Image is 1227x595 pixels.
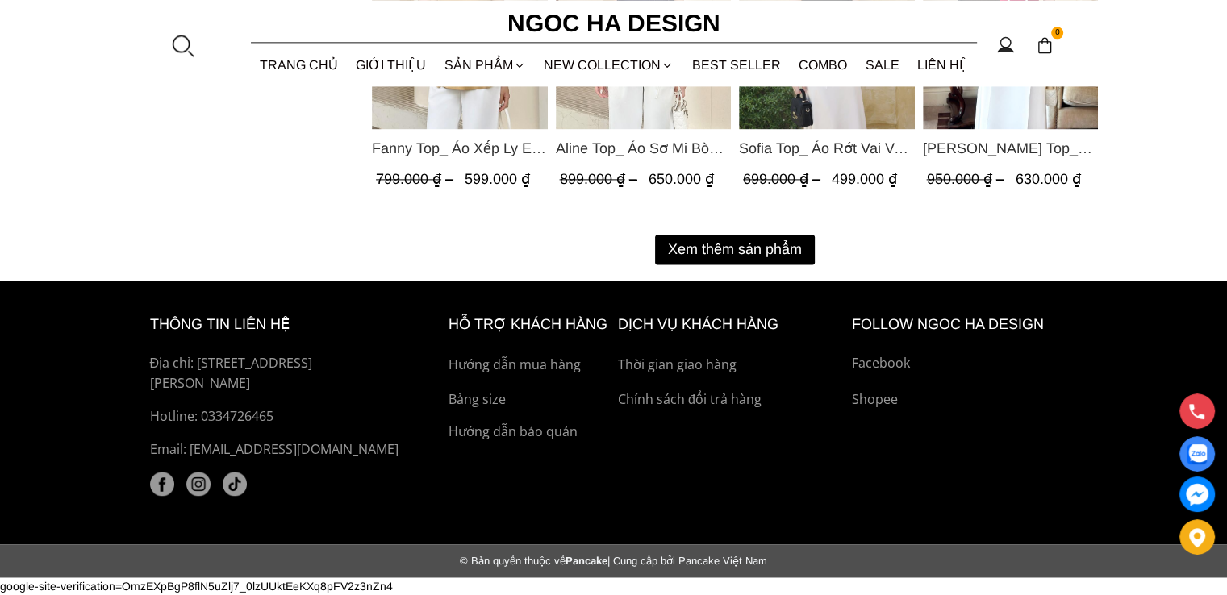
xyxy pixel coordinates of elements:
a: NEW COLLECTION [535,44,683,86]
h6: hỗ trợ khách hàng [449,313,610,336]
a: LIÊN HỆ [908,44,977,86]
img: Display image [1187,444,1207,464]
img: img-CART-ICON-ksit0nf1 [1036,36,1054,54]
div: Pancake [135,555,1093,567]
a: Link to Sara Top_ Áo Peplum Mix Cổ trắng Màu Đỏ A1054 [922,137,1098,160]
h6: Dịch vụ khách hàng [618,313,844,336]
p: Email: [EMAIL_ADDRESS][DOMAIN_NAME] [150,439,411,460]
span: [PERSON_NAME] Top_ Áo Peplum Mix Cổ trắng Màu Đỏ A1054 [922,137,1098,160]
a: BEST SELLER [683,44,791,86]
a: Display image [1179,436,1215,472]
span: 630.000 ₫ [1015,171,1080,187]
span: Fanny Top_ Áo Xếp Ly Eo Sát Nách Màu Bee A1068 [372,137,548,160]
a: facebook (1) [150,472,174,496]
a: tiktok [223,472,247,496]
span: Sofia Top_ Áo Rớt Vai Vạt Rủ Màu Đỏ A428 [739,137,915,160]
a: Combo [790,44,857,86]
span: © Bản quyền thuộc về [460,555,566,567]
a: Hướng dẫn bảo quản [449,422,610,443]
span: 799.000 ₫ [376,171,457,187]
a: Hướng dẫn mua hàng [449,355,610,376]
h6: Follow ngoc ha Design [852,313,1078,336]
a: Link to Sofia Top_ Áo Rớt Vai Vạt Rủ Màu Đỏ A428 [739,137,915,160]
span: 499.000 ₫ [832,171,897,187]
img: instagram [186,472,211,496]
p: Địa chỉ: [STREET_ADDRESS][PERSON_NAME] [150,353,411,394]
span: | Cung cấp bởi Pancake Việt Nam [607,555,767,567]
a: Facebook [852,353,1078,374]
a: Link to Aline Top_ Áo Sơ Mi Bò Lụa Rớt Vai A1070 [555,137,731,160]
a: Shopee [852,389,1078,410]
a: TRANG CHỦ [251,44,348,86]
button: Xem thêm sản phẩm [655,235,815,264]
span: 950.000 ₫ [926,171,1008,187]
a: Link to Fanny Top_ Áo Xếp Ly Eo Sát Nách Màu Bee A1068 [372,137,548,160]
a: SALE [857,44,909,86]
span: 0 [1051,27,1064,40]
a: Hotline: 0334726465 [150,406,411,427]
div: SẢN PHẨM [436,44,536,86]
span: 650.000 ₫ [648,171,713,187]
a: messenger [1179,476,1215,512]
a: Thời gian giao hàng [618,355,844,376]
h6: thông tin liên hệ [150,313,411,336]
a: GIỚI THIỆU [347,44,436,86]
span: 699.000 ₫ [743,171,824,187]
span: 599.000 ₫ [465,171,530,187]
span: Aline Top_ Áo Sơ Mi Bò Lụa Rớt Vai A1070 [555,137,731,160]
span: 899.000 ₫ [559,171,641,187]
a: Bảng size [449,389,610,410]
a: Ngoc Ha Design [493,4,735,43]
a: Chính sách đổi trả hàng [618,389,844,410]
